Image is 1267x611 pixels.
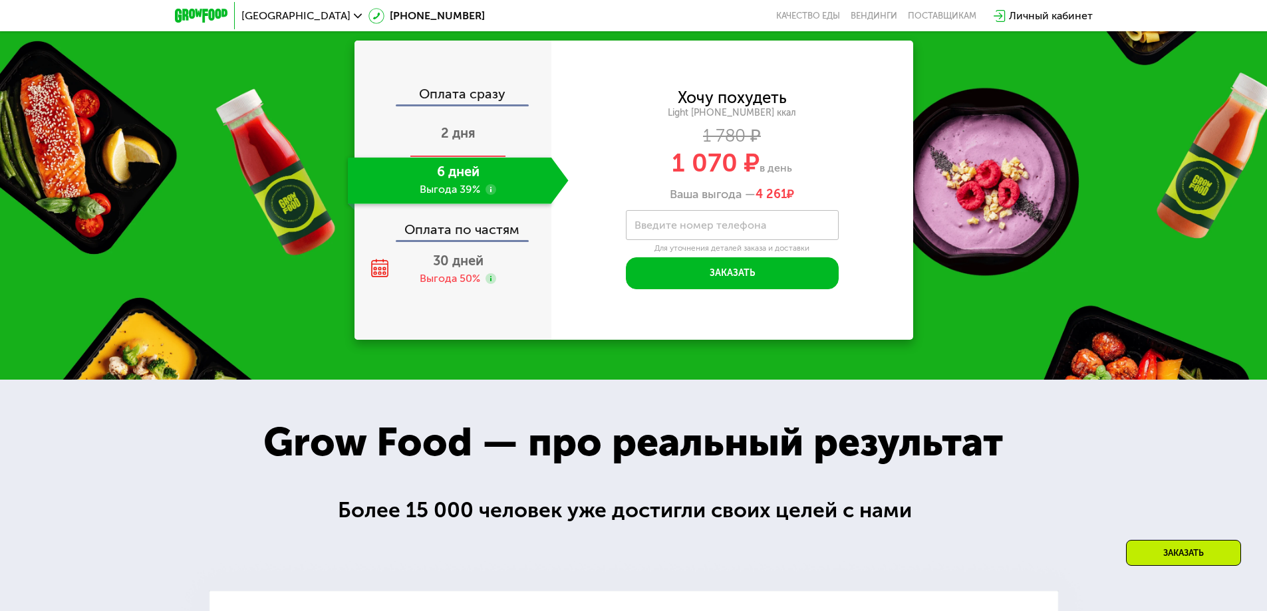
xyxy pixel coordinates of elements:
button: Заказать [626,257,839,289]
div: поставщикам [908,11,976,21]
div: Хочу похудеть [678,90,787,105]
span: 2 дня [441,125,476,141]
div: Ваша выгода — [551,187,913,202]
a: Вендинги [851,11,897,21]
a: [PHONE_NUMBER] [368,8,485,24]
div: Личный кабинет [1009,8,1093,24]
label: Введите номер телефона [634,221,766,229]
span: 30 дней [433,253,484,269]
span: 4 261 [756,187,787,201]
span: в день [760,162,792,174]
a: Качество еды [776,11,840,21]
div: Для уточнения деталей заказа и доставки [626,243,839,254]
span: ₽ [756,187,794,202]
div: Выгода 50% [420,271,480,286]
div: Заказать [1126,540,1241,566]
div: 1 780 ₽ [551,129,913,144]
div: Light [PHONE_NUMBER] ккал [551,107,913,119]
div: Более 15 000 человек уже достигли своих целей с нами [338,494,929,527]
div: Оплата по частям [356,209,551,240]
span: 1 070 ₽ [672,148,760,178]
div: Grow Food — про реальный результат [234,412,1032,472]
div: Оплата сразу [356,87,551,104]
span: [GEOGRAPHIC_DATA] [241,11,351,21]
